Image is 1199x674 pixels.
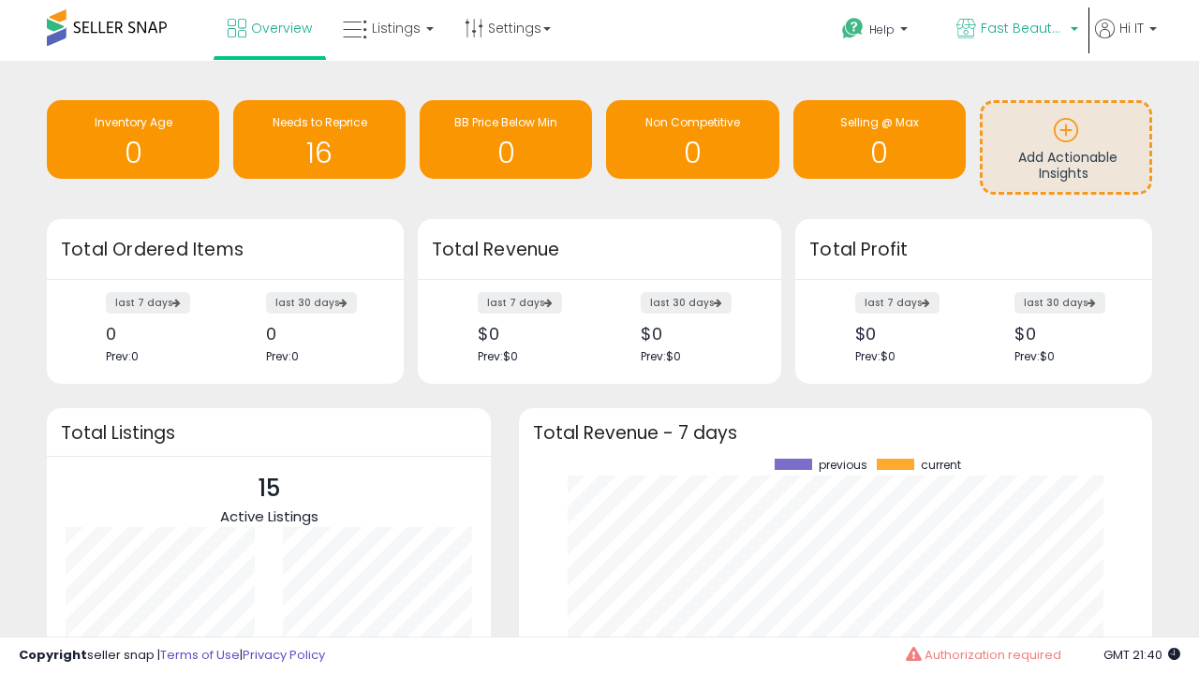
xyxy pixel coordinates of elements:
span: Fast Beauty ([GEOGRAPHIC_DATA]) [981,19,1065,37]
span: Overview [251,19,312,37]
i: Get Help [841,17,865,40]
a: BB Price Below Min 0 [420,100,592,179]
h3: Total Ordered Items [61,237,390,263]
span: BB Price Below Min [454,114,557,130]
a: Non Competitive 0 [606,100,778,179]
span: Inventory Age [95,114,172,130]
span: Non Competitive [645,114,740,130]
span: Prev: 0 [106,348,139,364]
span: Prev: $0 [641,348,681,364]
span: Prev: $0 [1014,348,1055,364]
label: last 30 days [641,292,732,314]
label: last 7 days [478,292,562,314]
div: $0 [1014,324,1119,344]
span: current [921,459,961,472]
a: Add Actionable Insights [983,103,1149,192]
div: $0 [641,324,748,344]
a: Selling @ Max 0 [793,100,966,179]
h3: Total Profit [809,237,1138,263]
a: Privacy Policy [243,646,325,664]
label: last 30 days [1014,292,1105,314]
div: seller snap | | [19,647,325,665]
h1: 0 [56,138,210,168]
h1: 0 [803,138,956,168]
span: Selling @ Max [840,114,919,130]
span: Help [869,22,895,37]
span: Add Actionable Insights [1018,148,1118,183]
a: Needs to Reprice 16 [233,100,406,179]
a: Terms of Use [160,646,240,664]
a: Inventory Age 0 [47,100,219,179]
label: last 7 days [855,292,940,314]
span: Needs to Reprice [273,114,367,130]
div: $0 [855,324,960,344]
p: 15 [220,471,318,506]
span: 2025-08-13 21:40 GMT [1103,646,1180,664]
div: $0 [478,324,585,344]
h3: Total Listings [61,426,477,440]
span: previous [819,459,867,472]
span: Prev: $0 [478,348,518,364]
h1: 16 [243,138,396,168]
a: Hi IT [1095,19,1157,61]
label: last 30 days [266,292,357,314]
span: Listings [372,19,421,37]
a: Help [827,3,940,61]
div: 0 [106,324,211,344]
h1: 0 [615,138,769,168]
label: last 7 days [106,292,190,314]
span: Hi IT [1119,19,1144,37]
span: Active Listings [220,506,318,526]
span: Prev: 0 [266,348,299,364]
div: 0 [266,324,371,344]
h3: Total Revenue - 7 days [533,426,1138,440]
strong: Copyright [19,646,87,664]
h1: 0 [429,138,583,168]
span: Prev: $0 [855,348,896,364]
h3: Total Revenue [432,237,767,263]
